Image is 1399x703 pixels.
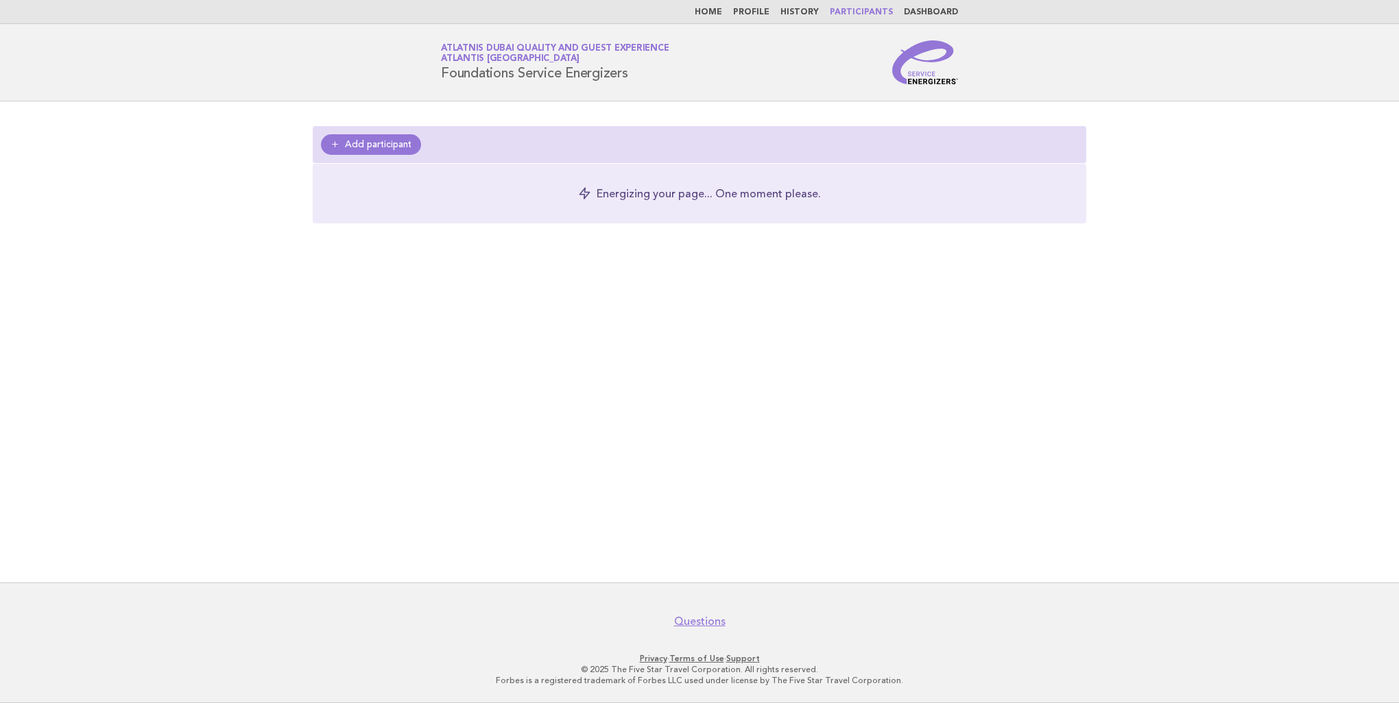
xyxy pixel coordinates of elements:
[280,664,1119,675] p: © 2025 The Five Star Travel Corporation. All rights reserved.
[441,55,579,64] span: Atlantis [GEOGRAPHIC_DATA]
[640,654,667,663] a: Privacy
[726,654,760,663] a: Support
[321,134,421,155] a: Add participant
[892,40,958,84] img: Service Energizers
[780,8,819,16] a: History
[695,8,722,16] a: Home
[733,8,769,16] a: Profile
[280,675,1119,686] p: Forbes is a registered trademark of Forbes LLC used under license by The Five Star Travel Corpora...
[904,8,958,16] a: Dashboard
[669,654,724,663] a: Terms of Use
[830,8,893,16] a: Participants
[280,653,1119,664] p: · ·
[441,45,669,80] h1: Foundations Service Energizers
[674,615,726,628] a: Questions
[597,186,821,201] p: Energizing your page... One moment please.
[441,44,669,63] a: Atlatnis Dubai Quality and Guest ExperienceAtlantis [GEOGRAPHIC_DATA]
